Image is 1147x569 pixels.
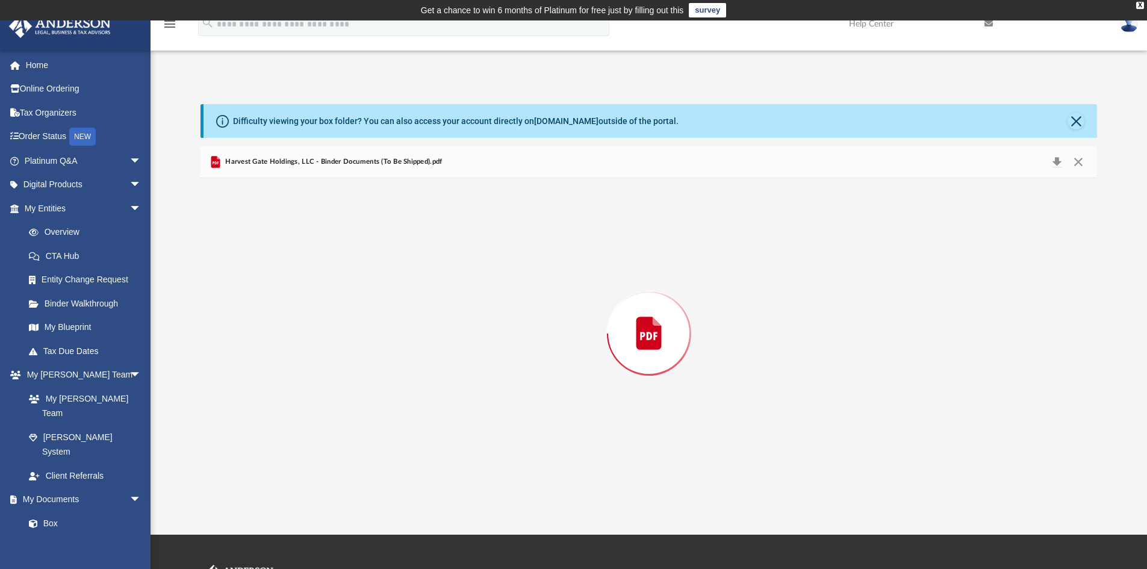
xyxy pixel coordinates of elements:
button: Close [1068,154,1089,170]
span: arrow_drop_down [129,173,154,197]
a: My [PERSON_NAME] Team [17,387,148,425]
a: Online Ordering [8,77,160,101]
a: Tax Organizers [8,101,160,125]
button: Download [1046,154,1068,170]
a: My [PERSON_NAME] Teamarrow_drop_down [8,363,154,387]
a: survey [689,3,726,17]
a: Box [17,511,148,535]
img: Anderson Advisors Platinum Portal [5,14,114,38]
img: User Pic [1120,15,1138,33]
a: Tax Due Dates [17,339,160,363]
a: [DOMAIN_NAME] [534,116,598,126]
i: search [201,16,214,30]
a: [PERSON_NAME] System [17,425,154,464]
a: My Entitiesarrow_drop_down [8,196,160,220]
a: Order StatusNEW [8,125,160,149]
span: arrow_drop_down [129,488,154,512]
div: Preview [200,146,1098,489]
button: Close [1068,113,1084,129]
span: arrow_drop_down [129,363,154,388]
span: arrow_drop_down [129,149,154,173]
a: Client Referrals [17,464,154,488]
span: Harvest Gate Holdings, LLC - Binder Documents (To Be Shipped).pdf [223,157,442,167]
a: Platinum Q&Aarrow_drop_down [8,149,160,173]
a: CTA Hub [17,244,160,268]
a: Binder Walkthrough [17,291,160,316]
i: menu [163,17,177,31]
a: Home [8,53,160,77]
span: arrow_drop_down [129,196,154,221]
div: close [1136,2,1144,9]
a: Digital Productsarrow_drop_down [8,173,160,197]
div: Difficulty viewing your box folder? You can also access your account directly on outside of the p... [233,115,679,128]
a: menu [163,23,177,31]
a: Overview [17,220,160,244]
a: My Blueprint [17,316,154,340]
a: My Documentsarrow_drop_down [8,488,154,512]
a: Entity Change Request [17,268,160,292]
div: NEW [69,128,96,146]
div: Get a chance to win 6 months of Platinum for free just by filling out this [421,3,684,17]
